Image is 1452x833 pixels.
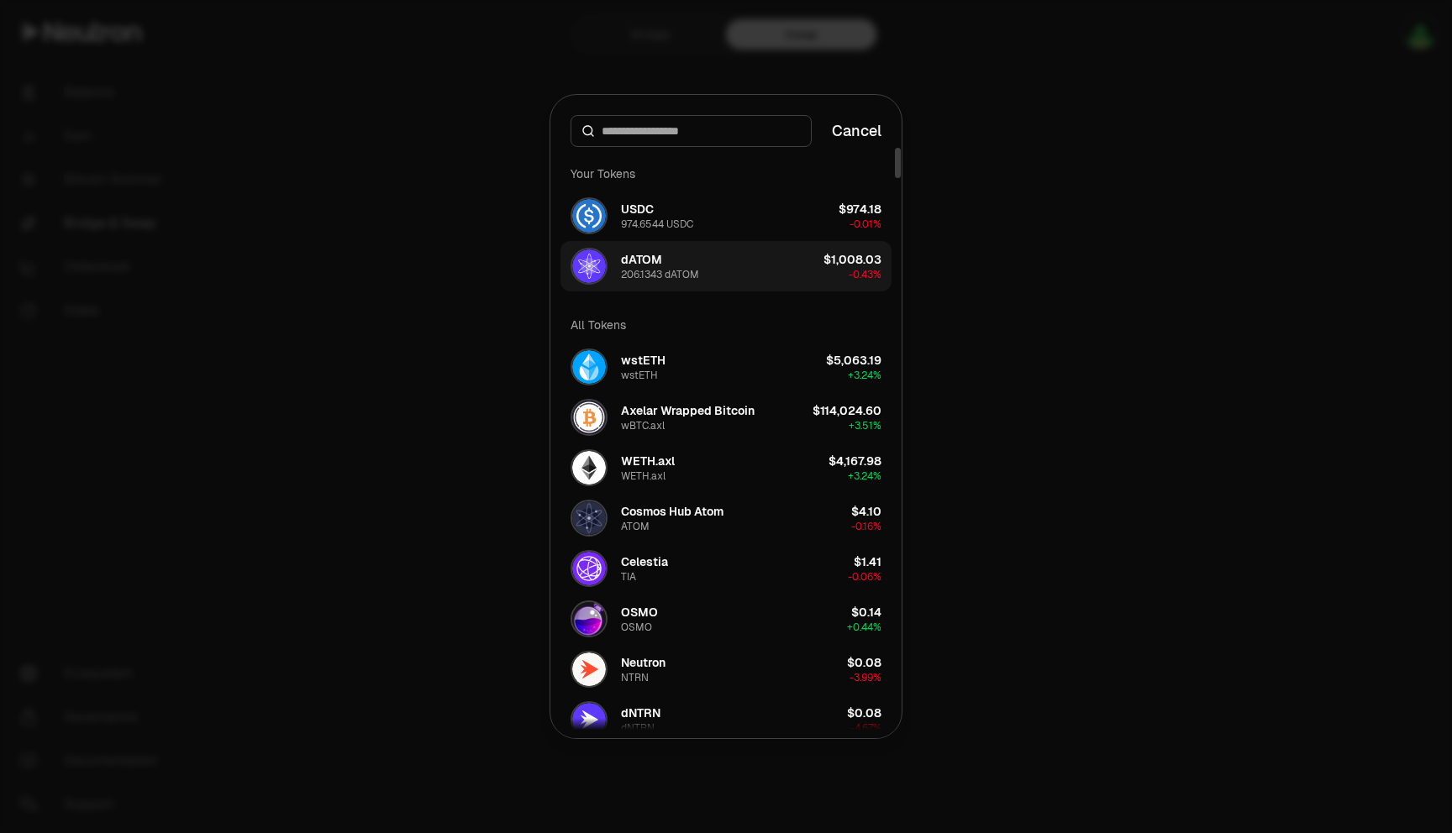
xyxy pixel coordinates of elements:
[850,671,881,684] span: -3.99%
[621,201,654,217] div: USDC
[847,621,881,634] span: + 0.44%
[621,604,658,621] div: OSMO
[621,469,665,483] div: WETH.axl
[849,419,881,432] span: + 3.51%
[851,503,881,520] div: $4.10
[560,694,892,745] button: dNTRN LogodNTRNdNTRN$0.08-4.67%
[621,654,665,671] div: Neutron
[572,350,606,384] img: wstETH Logo
[621,553,668,570] div: Celestia
[813,402,881,419] div: $114,024.60
[560,392,892,443] button: wBTC.axl LogoAxelar Wrapped BitcoinwBTC.axl$114,024.60+3.51%
[848,570,881,584] span: -0.06%
[621,621,652,634] div: OSMO
[560,191,892,241] button: USDC LogoUSDC974.6544 USDC$974.18-0.01%
[850,721,881,735] span: -4.67%
[621,453,675,469] div: WETH.axl
[560,644,892,694] button: NTRN LogoNeutronNTRN$0.08-3.99%
[560,594,892,644] button: OSMO LogoOSMOOSMO$0.14+0.44%
[832,119,881,143] button: Cancel
[848,369,881,382] span: + 3.24%
[621,503,723,520] div: Cosmos Hub Atom
[572,652,606,686] img: NTRN Logo
[847,705,881,721] div: $0.08
[560,493,892,543] button: ATOM LogoCosmos Hub AtomATOM$4.10-0.16%
[572,249,606,283] img: dATOM Logo
[826,352,881,369] div: $5,063.19
[850,217,881,231] span: -0.01%
[621,217,693,231] div: 974.6544 USDC
[621,369,658,382] div: wstETH
[560,443,892,493] button: WETH.axl LogoWETH.axlWETH.axl$4,167.98+3.24%
[847,654,881,671] div: $0.08
[560,342,892,392] button: wstETH LogowstETHwstETH$5,063.19+3.24%
[848,469,881,483] span: + 3.24%
[823,251,881,268] div: $1,008.03
[572,602,606,636] img: OSMO Logo
[572,703,606,736] img: dNTRN Logo
[560,157,892,191] div: Your Tokens
[572,199,606,233] img: USDC Logo
[851,604,881,621] div: $0.14
[854,553,881,570] div: $1.41
[621,268,699,281] div: 206.1343 dATOM
[572,401,606,434] img: wBTC.axl Logo
[572,552,606,585] img: TIA Logo
[851,520,881,533] span: -0.16%
[621,705,660,721] div: dNTRN
[621,570,636,584] div: TIA
[621,671,649,684] div: NTRN
[849,268,881,281] span: -0.43%
[572,501,606,535] img: ATOM Logo
[621,419,665,432] div: wBTC.axl
[621,352,665,369] div: wstETH
[621,402,755,419] div: Axelar Wrapped Bitcoin
[560,543,892,594] button: TIA LogoCelestiaTIA$1.41-0.06%
[572,451,606,485] img: WETH.axl Logo
[621,251,662,268] div: dATOM
[621,520,650,533] div: ATOM
[829,453,881,469] div: $4,167.98
[839,201,881,217] div: $974.18
[560,308,892,342] div: All Tokens
[621,721,655,735] div: dNTRN
[560,241,892,291] button: dATOM LogodATOM206.1343 dATOM$1,008.03-0.43%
